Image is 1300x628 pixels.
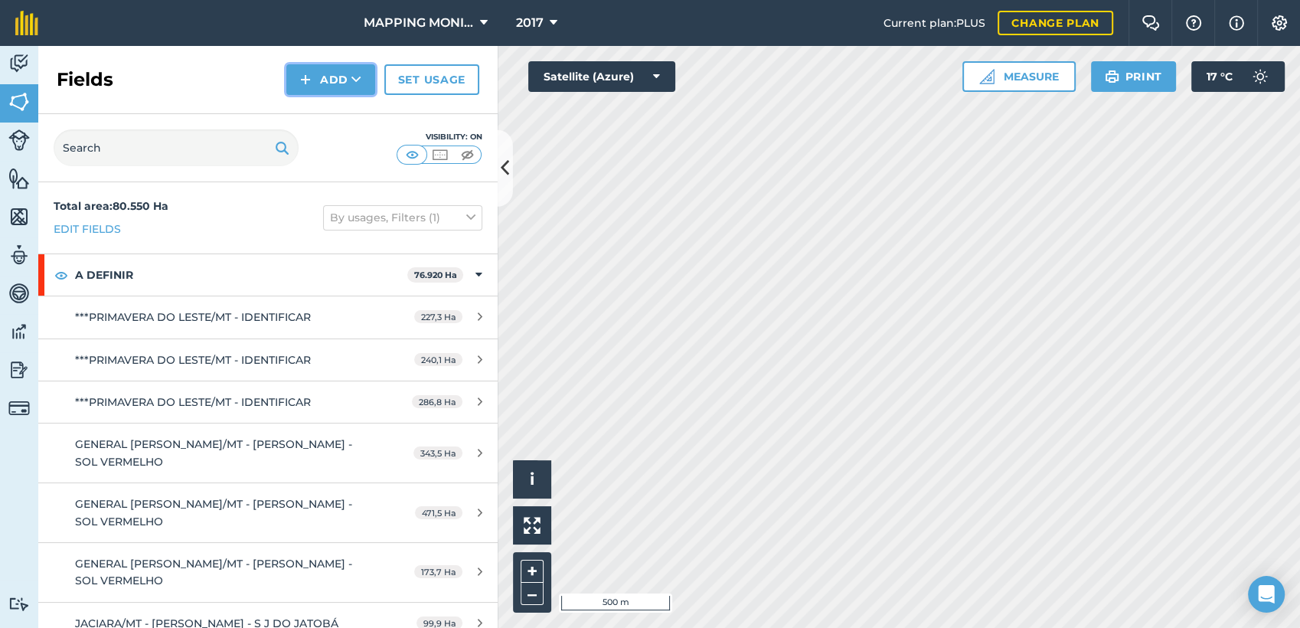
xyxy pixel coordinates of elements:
[38,339,498,381] a: ***PRIMAVERA DO LESTE/MT - IDENTIFICAR240,1 Ha
[1245,61,1276,92] img: svg+xml;base64,PD94bWwgdmVyc2lvbj0iMS4wIiBlbmNvZGluZz0idXRmLTgiPz4KPCEtLSBHZW5lcmF0b3I6IEFkb2JlIE...
[38,381,498,423] a: ***PRIMAVERA DO LESTE/MT - IDENTIFICAR286,8 Ha
[15,11,38,35] img: fieldmargin Logo
[384,64,479,95] a: Set usage
[521,560,544,583] button: +
[1091,61,1177,92] button: Print
[75,310,311,324] span: ***PRIMAVERA DO LESTE/MT - IDENTIFICAR
[962,61,1076,92] button: Measure
[300,70,311,89] img: svg+xml;base64,PHN2ZyB4bWxucz0iaHR0cDovL3d3dy53My5vcmcvMjAwMC9zdmciIHdpZHRoPSIxNCIgaGVpZ2h0PSIyNC...
[979,69,995,84] img: Ruler icon
[1248,576,1285,613] div: Open Intercom Messenger
[38,543,498,602] a: GENERAL [PERSON_NAME]/MT - [PERSON_NAME] - SOL VERMELHO173,7 Ha
[323,205,482,230] button: By usages, Filters (1)
[38,296,498,338] a: ***PRIMAVERA DO LESTE/MT - IDENTIFICAR227,3 Ha
[412,395,462,408] span: 286,8 Ha
[75,254,407,296] strong: A DEFINIR
[8,129,30,151] img: svg+xml;base64,PD94bWwgdmVyc2lvbj0iMS4wIiBlbmNvZGluZz0idXRmLTgiPz4KPCEtLSBHZW5lcmF0b3I6IEFkb2JlIE...
[38,254,498,296] div: A DEFINIR76.920 Ha
[275,139,289,157] img: svg+xml;base64,PHN2ZyB4bWxucz0iaHR0cDovL3d3dy53My5vcmcvMjAwMC9zdmciIHdpZHRoPSIxOSIgaGVpZ2h0PSIyNC...
[1191,61,1285,92] button: 17 °C
[524,517,541,534] img: Four arrows, one pointing top left, one top right, one bottom right and the last bottom left
[75,395,311,409] span: ***PRIMAVERA DO LESTE/MT - IDENTIFICAR
[415,506,462,519] span: 471,5 Ha
[75,497,352,528] span: GENERAL [PERSON_NAME]/MT - [PERSON_NAME] - SOL VERMELHO
[414,353,462,366] span: 240,1 Ha
[8,320,30,343] img: svg+xml;base64,PD94bWwgdmVyc2lvbj0iMS4wIiBlbmNvZGluZz0idXRmLTgiPz4KPCEtLSBHZW5lcmF0b3I6IEFkb2JlIE...
[57,67,113,92] h2: Fields
[530,469,534,489] span: i
[403,147,422,162] img: svg+xml;base64,PHN2ZyB4bWxucz0iaHR0cDovL3d3dy53My5vcmcvMjAwMC9zdmciIHdpZHRoPSI1MCIgaGVpZ2h0PSI0MC...
[414,270,457,280] strong: 76.920 Ha
[458,147,477,162] img: svg+xml;base64,PHN2ZyB4bWxucz0iaHR0cDovL3d3dy53My5vcmcvMjAwMC9zdmciIHdpZHRoPSI1MCIgaGVpZ2h0PSI0MC...
[364,14,474,32] span: MAPPING MONITORAMENTO AGRICOLA
[1184,15,1203,31] img: A question mark icon
[414,565,462,578] span: 173,7 Ha
[8,244,30,267] img: svg+xml;base64,PD94bWwgdmVyc2lvbj0iMS4wIiBlbmNvZGluZz0idXRmLTgiPz4KPCEtLSBHZW5lcmF0b3I6IEFkb2JlIE...
[430,147,449,162] img: svg+xml;base64,PHN2ZyB4bWxucz0iaHR0cDovL3d3dy53My5vcmcvMjAwMC9zdmciIHdpZHRoPSI1MCIgaGVpZ2h0PSI0MC...
[397,131,482,143] div: Visibility: On
[54,266,68,284] img: svg+xml;base64,PHN2ZyB4bWxucz0iaHR0cDovL3d3dy53My5vcmcvMjAwMC9zdmciIHdpZHRoPSIxOCIgaGVpZ2h0PSIyNC...
[8,358,30,381] img: svg+xml;base64,PD94bWwgdmVyc2lvbj0iMS4wIiBlbmNvZGluZz0idXRmLTgiPz4KPCEtLSBHZW5lcmF0b3I6IEFkb2JlIE...
[75,353,311,367] span: ***PRIMAVERA DO LESTE/MT - IDENTIFICAR
[8,205,30,228] img: svg+xml;base64,PHN2ZyB4bWxucz0iaHR0cDovL3d3dy53My5vcmcvMjAwMC9zdmciIHdpZHRoPSI1NiIgaGVpZ2h0PSI2MC...
[516,14,544,32] span: 2017
[75,557,352,587] span: GENERAL [PERSON_NAME]/MT - [PERSON_NAME] - SOL VERMELHO
[884,15,985,31] span: Current plan : PLUS
[38,483,498,542] a: GENERAL [PERSON_NAME]/MT - [PERSON_NAME] - SOL VERMELHO471,5 Ha
[8,90,30,113] img: svg+xml;base64,PHN2ZyB4bWxucz0iaHR0cDovL3d3dy53My5vcmcvMjAwMC9zdmciIHdpZHRoPSI1NiIgaGVpZ2h0PSI2MC...
[54,129,299,166] input: Search
[286,64,375,95] button: Add
[1207,61,1233,92] span: 17 ° C
[528,61,675,92] button: Satellite (Azure)
[8,167,30,190] img: svg+xml;base64,PHN2ZyB4bWxucz0iaHR0cDovL3d3dy53My5vcmcvMjAwMC9zdmciIHdpZHRoPSI1NiIgaGVpZ2h0PSI2MC...
[75,437,352,468] span: GENERAL [PERSON_NAME]/MT - [PERSON_NAME] - SOL VERMELHO
[413,446,462,460] span: 343,5 Ha
[513,460,551,499] button: i
[1142,15,1160,31] img: Two speech bubbles overlapping with the left bubble in the forefront
[414,310,462,323] span: 227,3 Ha
[1270,15,1289,31] img: A cog icon
[1229,14,1244,32] img: svg+xml;base64,PHN2ZyB4bWxucz0iaHR0cDovL3d3dy53My5vcmcvMjAwMC9zdmciIHdpZHRoPSIxNyIgaGVpZ2h0PSIxNy...
[998,11,1113,35] a: Change plan
[1105,67,1119,86] img: svg+xml;base64,PHN2ZyB4bWxucz0iaHR0cDovL3d3dy53My5vcmcvMjAwMC9zdmciIHdpZHRoPSIxOSIgaGVpZ2h0PSIyNC...
[521,583,544,605] button: –
[54,221,121,237] a: Edit fields
[54,199,168,213] strong: Total area : 80.550 Ha
[8,282,30,305] img: svg+xml;base64,PD94bWwgdmVyc2lvbj0iMS4wIiBlbmNvZGluZz0idXRmLTgiPz4KPCEtLSBHZW5lcmF0b3I6IEFkb2JlIE...
[8,52,30,75] img: svg+xml;base64,PD94bWwgdmVyc2lvbj0iMS4wIiBlbmNvZGluZz0idXRmLTgiPz4KPCEtLSBHZW5lcmF0b3I6IEFkb2JlIE...
[8,597,30,611] img: svg+xml;base64,PD94bWwgdmVyc2lvbj0iMS4wIiBlbmNvZGluZz0idXRmLTgiPz4KPCEtLSBHZW5lcmF0b3I6IEFkb2JlIE...
[38,424,498,482] a: GENERAL [PERSON_NAME]/MT - [PERSON_NAME] - SOL VERMELHO343,5 Ha
[8,397,30,419] img: svg+xml;base64,PD94bWwgdmVyc2lvbj0iMS4wIiBlbmNvZGluZz0idXRmLTgiPz4KPCEtLSBHZW5lcmF0b3I6IEFkb2JlIE...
